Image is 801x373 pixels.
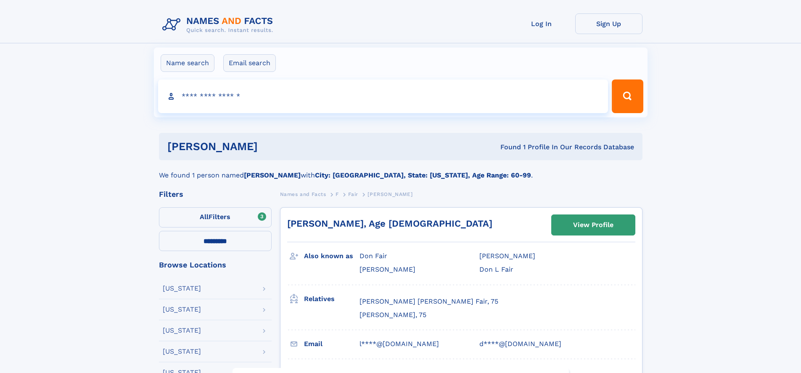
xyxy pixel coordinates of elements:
a: [PERSON_NAME], 75 [360,310,426,320]
img: Logo Names and Facts [159,13,280,36]
a: Sign Up [575,13,642,34]
div: [US_STATE] [163,348,201,355]
a: Log In [508,13,575,34]
span: [PERSON_NAME] [360,265,415,273]
a: Names and Facts [280,189,326,199]
span: Don L Fair [479,265,513,273]
div: We found 1 person named with . [159,160,642,180]
div: Found 1 Profile In Our Records Database [379,143,634,152]
button: Search Button [612,79,643,113]
div: [US_STATE] [163,327,201,334]
h3: Relatives [304,292,360,306]
label: Name search [161,54,214,72]
span: [PERSON_NAME] [479,252,535,260]
span: F [336,191,339,197]
h1: [PERSON_NAME] [167,141,379,152]
label: Filters [159,207,272,228]
a: Fair [348,189,358,199]
a: F [336,189,339,199]
h3: Email [304,337,360,351]
span: Fair [348,191,358,197]
div: [US_STATE] [163,285,201,292]
b: [PERSON_NAME] [244,171,301,179]
div: Browse Locations [159,261,272,269]
span: [PERSON_NAME] [367,191,412,197]
span: All [200,213,209,221]
h3: Also known as [304,249,360,263]
a: [PERSON_NAME] [PERSON_NAME] Fair, 75 [360,297,498,306]
span: Don Fair [360,252,387,260]
input: search input [158,79,608,113]
div: View Profile [573,215,613,235]
label: Email search [223,54,276,72]
div: [US_STATE] [163,306,201,313]
a: [PERSON_NAME], Age [DEMOGRAPHIC_DATA] [287,218,492,229]
b: City: [GEOGRAPHIC_DATA], State: [US_STATE], Age Range: 60-99 [315,171,531,179]
div: Filters [159,190,272,198]
a: View Profile [552,215,635,235]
